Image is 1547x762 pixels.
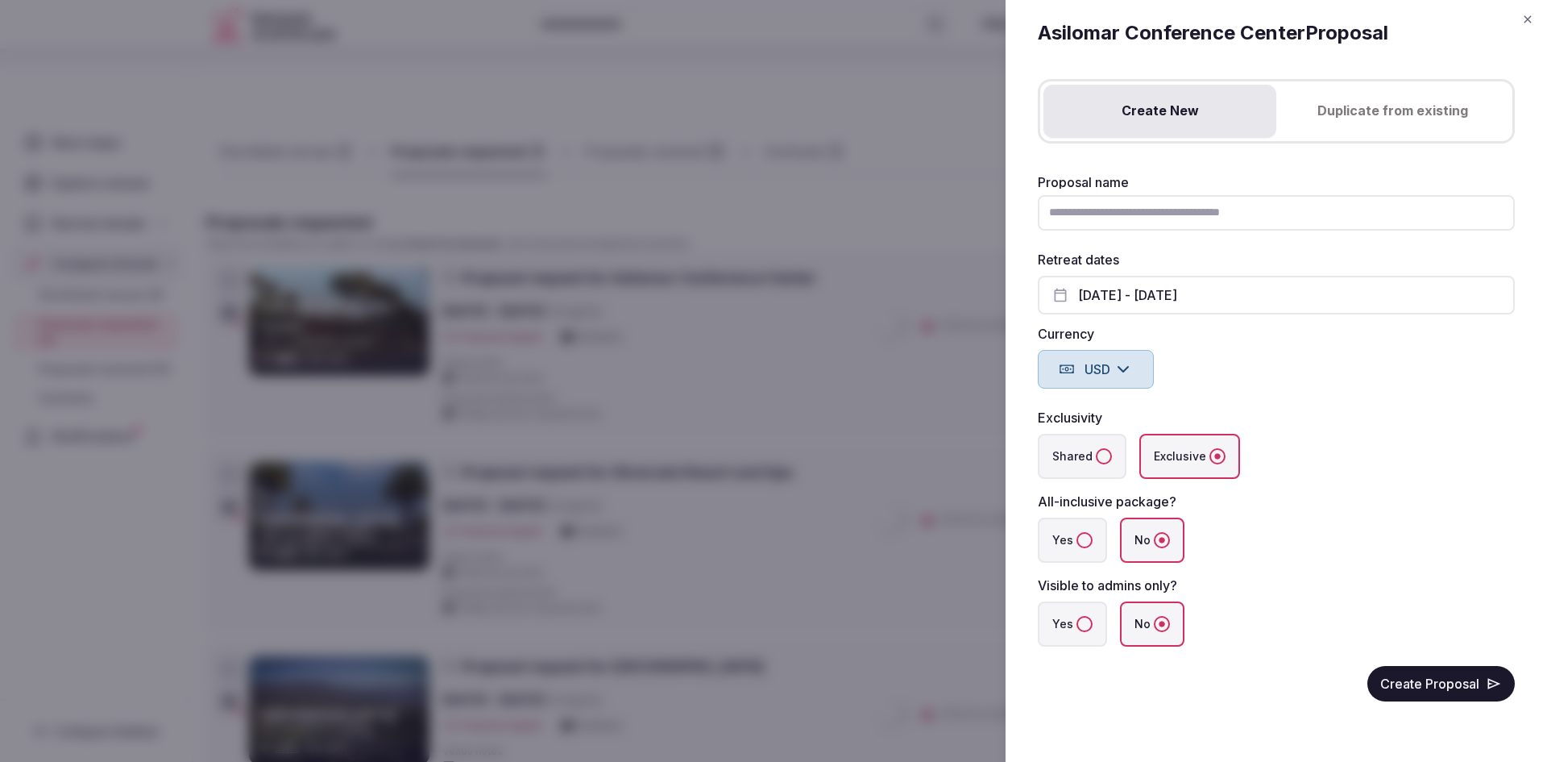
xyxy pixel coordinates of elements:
[1276,85,1509,138] button: Duplicate from existing
[1096,448,1112,464] button: Shared
[1367,666,1515,702] button: Create Proposal
[1038,327,1515,340] label: Currency
[1038,252,1119,268] label: Retreat dates
[1038,577,1177,593] label: Visible to admins only?
[1038,434,1126,479] label: Shared
[1043,85,1276,138] button: Create New
[1139,434,1240,479] label: Exclusive
[1038,19,1515,47] h2: Asilomar Conference Center Proposal
[1038,410,1102,426] label: Exclusivity
[1038,276,1515,314] button: [DATE] - [DATE]
[1154,616,1170,632] button: No
[1120,602,1184,647] label: No
[1209,448,1226,464] button: Exclusive
[1038,493,1176,510] label: All-inclusive package?
[1038,602,1107,647] label: Yes
[1076,532,1093,548] button: Yes
[1076,616,1093,632] button: Yes
[1038,518,1107,563] label: Yes
[1038,176,1515,189] label: Proposal name
[1120,518,1184,563] label: No
[1154,532,1170,548] button: No
[1038,350,1154,389] button: USD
